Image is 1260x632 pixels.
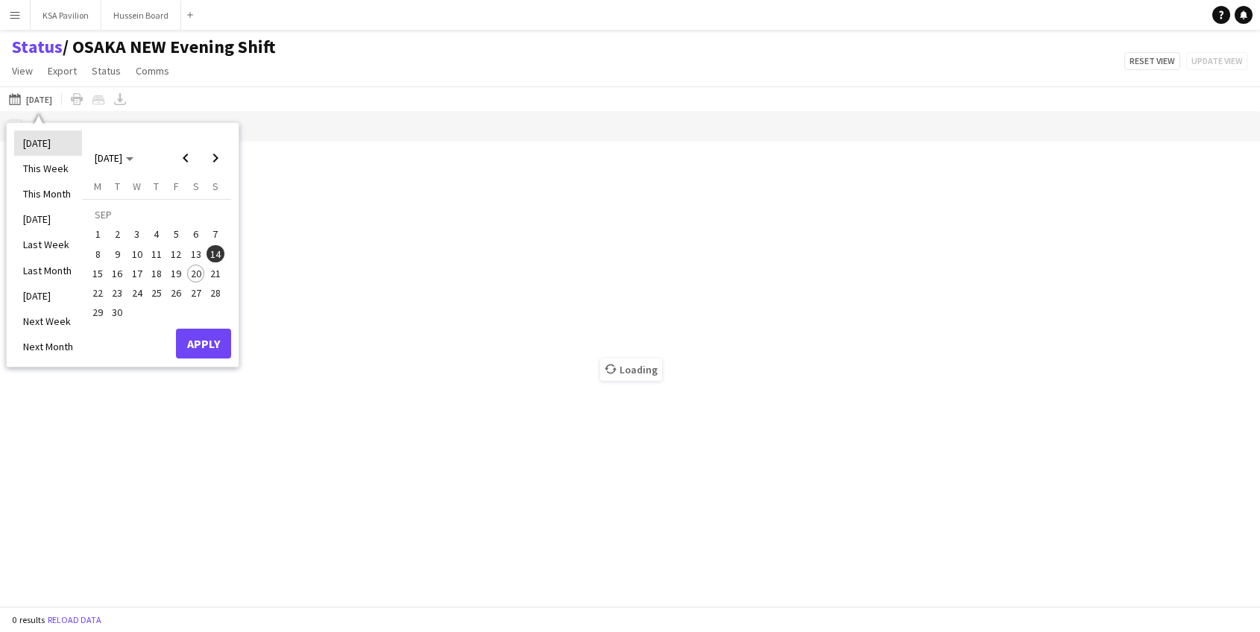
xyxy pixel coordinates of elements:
span: 4 [148,226,166,244]
button: 07-09-2025 [206,224,225,244]
button: KSA Pavilion [31,1,101,30]
button: 26-09-2025 [166,283,186,303]
button: Next month [201,143,230,173]
li: [DATE] [14,283,82,309]
span: [DATE] [95,151,122,165]
span: 20 [187,265,205,282]
span: 12 [167,245,185,263]
a: Comms [130,61,175,80]
button: 04-09-2025 [147,224,166,244]
button: Hussein Board [101,1,181,30]
span: 24 [128,284,146,302]
button: 02-09-2025 [107,224,127,244]
span: S [193,180,199,193]
span: Loading [600,358,662,381]
span: 1 [89,226,107,244]
button: 12-09-2025 [166,244,186,264]
button: 03-09-2025 [127,224,147,244]
button: 29-09-2025 [88,303,107,322]
button: 22-09-2025 [88,283,107,303]
span: W [133,180,141,193]
span: 8 [89,245,107,263]
button: 15-09-2025 [88,264,107,283]
span: 11 [148,245,166,263]
button: [DATE] [6,90,55,108]
button: 09-09-2025 [107,244,127,264]
li: Last Week [14,232,82,257]
span: Status [92,64,121,78]
span: 29 [89,304,107,322]
span: T [115,180,120,193]
span: F [174,180,179,193]
span: 26 [167,284,185,302]
button: Reload data [45,612,104,628]
li: [DATE] [14,130,82,156]
button: 20-09-2025 [186,264,205,283]
span: 9 [109,245,127,263]
span: 23 [109,284,127,302]
span: 3 [128,226,146,244]
a: Export [42,61,83,80]
span: OSAKA NEW Evening Shift [63,36,276,58]
span: 21 [207,265,224,282]
button: 05-09-2025 [166,224,186,244]
button: 10-09-2025 [127,244,147,264]
button: 24-09-2025 [127,283,147,303]
button: 19-09-2025 [166,264,186,283]
span: 7 [207,226,224,244]
span: 22 [89,284,107,302]
li: This Week [14,156,82,181]
span: 28 [207,284,224,302]
button: 18-09-2025 [147,264,166,283]
button: 01-09-2025 [88,224,107,244]
span: T [154,180,159,193]
span: 27 [187,284,205,302]
button: 08-09-2025 [88,244,107,264]
span: 17 [128,265,146,282]
span: 2 [109,226,127,244]
button: Choose month and year [89,145,139,171]
button: 11-09-2025 [147,244,166,264]
button: 23-09-2025 [107,283,127,303]
li: Next Month [14,334,82,359]
a: View [6,61,39,80]
span: 14 [207,245,224,263]
span: 30 [109,304,127,322]
button: 14-09-2025 [206,244,225,264]
button: 06-09-2025 [186,224,205,244]
span: 25 [148,284,166,302]
span: View [12,64,33,78]
span: M [94,180,101,193]
button: 13-09-2025 [186,244,205,264]
button: Apply [176,329,231,358]
span: Comms [136,64,169,78]
a: Status [12,36,63,58]
span: 6 [187,226,205,244]
span: 18 [148,265,166,282]
button: 16-09-2025 [107,264,127,283]
button: 25-09-2025 [147,283,166,303]
button: Reset view [1124,52,1180,70]
button: 17-09-2025 [127,264,147,283]
span: S [212,180,218,193]
button: 21-09-2025 [206,264,225,283]
button: 27-09-2025 [186,283,205,303]
li: Next Week [14,309,82,334]
span: 19 [167,265,185,282]
span: 15 [89,265,107,282]
button: 28-09-2025 [206,283,225,303]
span: 10 [128,245,146,263]
li: Last Month [14,258,82,283]
span: 5 [167,226,185,244]
span: 16 [109,265,127,282]
a: Status [86,61,127,80]
button: Previous month [171,143,201,173]
li: This Month [14,181,82,206]
span: Export [48,64,77,78]
button: 30-09-2025 [107,303,127,322]
td: SEP [88,205,225,224]
span: 13 [187,245,205,263]
li: [DATE] [14,206,82,232]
